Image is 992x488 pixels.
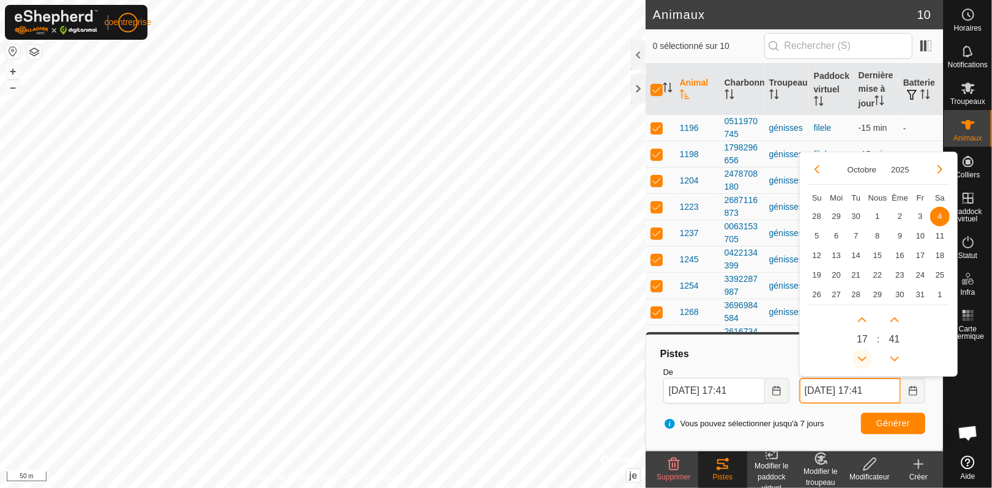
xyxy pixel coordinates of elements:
[916,251,925,260] font: 17
[347,473,398,482] font: Contactez-nous
[953,134,982,142] font: Animaux
[832,251,841,260] font: 13
[852,310,872,330] p-button: L'heure suivante
[889,334,900,344] font: 41
[813,212,821,221] font: 28
[875,212,879,221] font: 1
[920,91,930,101] p-sorticon: Activer pour trier
[813,251,821,260] font: 12
[895,270,904,279] font: 23
[846,265,866,285] td: 21
[854,231,858,240] font: 7
[861,413,925,434] button: Générer
[680,228,699,238] font: 1237
[843,163,881,177] button: Choisissez le mois
[944,451,992,485] a: Aide
[807,265,827,285] td: 19
[916,290,925,299] font: 31
[909,473,928,481] font: Créer
[104,17,151,27] font: coentreprise
[916,231,925,240] font: 10
[852,270,860,279] font: 21
[769,78,808,87] font: Troupeau
[627,469,640,482] button: je
[725,116,758,139] font: 0511970745
[832,212,841,221] font: 29
[852,193,861,202] font: Tu
[347,472,398,483] a: Contactez-nous
[891,165,909,174] font: 2025
[898,212,902,221] font: 2
[10,65,17,78] font: +
[930,285,950,305] td: 1
[918,212,922,221] font: 3
[832,290,841,299] font: 27
[680,91,690,101] p-sorticon: Activer pour trier
[849,473,889,481] font: Modificateur
[886,163,914,177] button: Choisissez l'année
[936,270,944,279] font: 25
[938,290,942,299] font: 1
[764,33,912,59] input: Rechercher (S)
[814,71,849,94] font: Paddock virtuel
[807,246,827,265] td: 12
[769,149,803,159] font: génisses
[859,70,893,108] font: Dernière mise à jour
[830,193,843,202] font: Moi
[846,207,866,226] td: 30
[901,378,925,404] button: Choisissez la date
[868,193,887,202] font: Nous
[827,285,846,305] td: 27
[680,281,699,290] font: 1254
[769,202,803,212] font: génisses
[725,195,758,218] font: 2687116873
[846,246,866,265] td: 14
[916,270,925,279] font: 24
[6,64,20,79] button: +
[15,10,98,35] img: Logo Gallagher
[859,149,887,159] span: 4 oct. 2025, 17 h 26
[814,123,832,133] a: filele
[895,251,904,260] font: 16
[866,265,889,285] td: 22
[930,207,950,226] td: 4
[680,254,699,264] font: 1245
[660,349,689,359] font: Pistes
[873,290,882,299] font: 29
[769,254,803,264] font: génisses
[832,270,841,279] font: 20
[911,226,930,246] td: 10
[680,78,709,87] font: Animal
[876,418,910,428] font: Générer
[807,160,827,179] button: Mois précédent
[827,246,846,265] td: 13
[629,470,637,481] font: je
[875,231,879,240] font: 8
[866,285,889,305] td: 29
[903,78,935,87] font: Batterie
[834,231,838,240] font: 6
[930,160,950,179] button: Mois prochain
[911,207,930,226] td: 3
[889,226,911,246] td: 9
[852,212,860,221] font: 30
[889,207,911,226] td: 2
[955,171,980,179] font: Colliers
[725,327,758,349] font: 2616734516
[889,285,911,305] td: 30
[953,207,982,223] font: Paddock virtuel
[680,149,699,159] font: 1198
[930,265,950,285] td: 25
[911,246,930,265] td: 17
[954,24,982,32] font: Horaires
[857,334,868,344] font: 17
[875,97,884,107] p-sorticon: Activer pour trier
[930,226,950,246] td: 11
[799,152,958,377] div: Choisissez la date
[769,307,803,317] font: génisses
[814,149,832,159] a: filele
[960,288,975,297] font: Infra
[807,207,827,226] td: 28
[936,251,944,260] font: 18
